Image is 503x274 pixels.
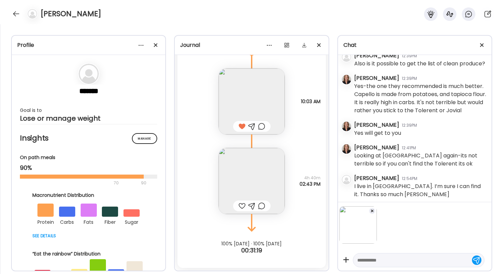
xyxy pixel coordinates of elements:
div: Journal [180,41,323,49]
h2: Insights [20,133,157,143]
div: 100% [DATE] · 100% [DATE] [175,241,328,246]
div: [PERSON_NAME] [354,52,399,60]
div: protein [37,217,54,226]
div: Lose or manage weight [20,114,157,122]
img: avatars%2FOBFS3SlkXLf3tw0VcKDc4a7uuG83 [342,122,351,131]
div: Goal is to [20,106,157,114]
div: Also is it possible to get the list of clean produce? [354,60,485,68]
img: images%2FjdQOPJFAitdIgzzQ9nFQSI0PpUq1%2FNZgkVpW6MlYtMMZawDkD%2FcI7CRPxSZwAnGXQXULA6_240 [219,68,285,134]
span: 02:43 PM [300,181,320,187]
div: 12:39PM [402,75,417,82]
div: 12:41PM [402,145,416,151]
img: avatars%2FOBFS3SlkXLf3tw0VcKDc4a7uuG83 [342,144,351,154]
div: carbs [59,217,75,226]
div: Manage [132,133,157,144]
img: images%2FjdQOPJFAitdIgzzQ9nFQSI0PpUq1%2FHC4iYPcSZKwHdoT7HoL1%2FiMdXDRZ2J6p0kD6HcsWY_240 [219,148,285,214]
div: 90 [140,179,147,187]
div: sugar [123,217,140,226]
img: avatars%2FOBFS3SlkXLf3tw0VcKDc4a7uuG83 [342,75,351,84]
div: Looking at [GEOGRAPHIC_DATA] again-its not terrible so if you can't find the Tolerent its ok [354,152,486,168]
img: bg-avatar-default.svg [79,64,99,84]
div: Profile [17,41,160,49]
div: “Eat the rainbow” Distribution [32,250,145,257]
div: fats [81,217,97,226]
div: 12:54PM [402,176,417,182]
img: bg-avatar-default.svg [28,9,37,19]
img: bg-avatar-default.svg [342,175,351,184]
div: fiber [102,217,118,226]
div: Chat [343,41,486,49]
img: images%2FjdQOPJFAitdIgzzQ9nFQSI0PpUq1%2FHC4iYPcSZKwHdoT7HoL1%2FiMdXDRZ2J6p0kD6HcsWY_240 [339,206,377,244]
img: bg-avatar-default.svg [342,52,351,62]
div: [PERSON_NAME] [354,144,399,152]
div: 90% [20,164,157,172]
span: 4h 40m [300,175,320,181]
div: On path meals [20,154,157,161]
div: 70 [20,179,139,187]
div: 12:39PM [402,122,417,128]
div: 00:31:19 [175,246,328,254]
div: [PERSON_NAME] [354,174,399,182]
h4: [PERSON_NAME] [40,8,101,19]
div: 12:39PM [402,53,417,59]
div: Yes-the one they recommended is much better. Capello is made from potatoes, and tapioca flour. It... [354,82,486,115]
div: [PERSON_NAME] [354,74,399,82]
div: Yes will get to you [354,129,401,137]
div: [PERSON_NAME] [354,121,399,129]
div: I live in [GEOGRAPHIC_DATA]. I’m sure I can find it. Thanks so much [PERSON_NAME] [354,182,486,199]
div: Macronutrient Distribution [32,192,145,199]
span: 10:03 AM [301,98,320,104]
